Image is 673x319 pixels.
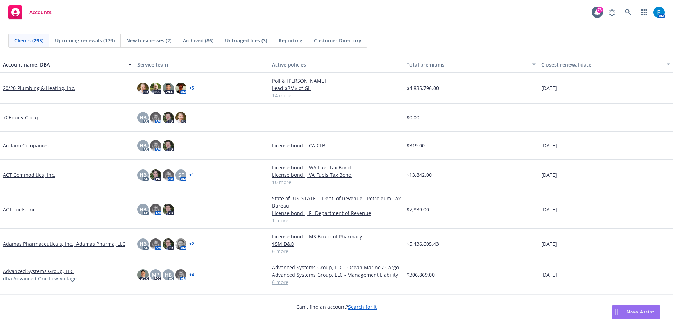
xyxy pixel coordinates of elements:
span: $13,842.00 [407,171,432,179]
a: 6 more [272,248,401,255]
a: + 5 [189,86,194,90]
a: ACT Fuels, Inc. [3,206,37,213]
span: - [541,114,543,121]
div: Service team [137,61,266,68]
div: Closest renewal date [541,61,662,68]
a: Search [621,5,635,19]
img: photo [163,238,174,250]
img: photo [150,238,161,250]
span: $319.00 [407,142,425,149]
span: [DATE] [541,206,557,213]
a: $5M D&O [272,240,401,248]
button: Closest renewal date [538,56,673,73]
span: [DATE] [541,171,557,179]
span: $5,436,605.43 [407,240,439,248]
a: License bond | FL Department of Revenue [272,209,401,217]
a: Search for it [348,304,377,310]
span: [DATE] [541,240,557,248]
a: Report a Bug [605,5,619,19]
button: Total premiums [404,56,538,73]
img: photo [137,269,149,280]
a: License bond | VA Fuels Tax Bond [272,171,401,179]
a: 1 more [272,217,401,224]
img: photo [175,112,186,123]
a: 6 more [272,278,401,286]
div: Account name, DBA [3,61,124,68]
a: Switch app [637,5,651,19]
span: $0.00 [407,114,419,121]
span: HB [140,240,147,248]
a: + 4 [189,273,194,277]
a: State of [US_STATE] - Dept. of Revenue - Petroleum Tax Bureau [272,195,401,209]
span: Can't find an account? [296,303,377,311]
span: HB [140,206,147,213]
span: $7,839.00 [407,206,429,213]
span: [DATE] [541,142,557,149]
a: Lead $2Mx of GL [272,84,401,92]
img: photo [653,7,665,18]
span: HB [140,142,147,149]
img: photo [175,269,186,280]
span: Customer Directory [314,37,361,44]
span: MP [152,271,159,278]
a: License bond | CA CLB [272,142,401,149]
a: 20/20 Plumbing & Heating, Inc. [3,84,75,92]
span: Untriaged files (3) [225,37,267,44]
button: Active policies [269,56,404,73]
img: photo [150,112,161,123]
div: Active policies [272,61,401,68]
span: New businesses (2) [126,37,171,44]
span: Nova Assist [627,309,654,315]
img: photo [163,169,174,181]
span: HB [140,114,147,121]
a: Adamas Pharmaceuticals, Inc., Adamas Pharma, LLC [3,240,125,248]
img: photo [163,140,174,151]
span: $4,835,796.00 [407,84,439,92]
a: ACT Commodities, Inc. [3,171,55,179]
a: + 2 [189,242,194,246]
img: photo [150,204,161,215]
a: 14 more [272,92,401,99]
a: License bond | WA Fuel Tax Bond [272,164,401,171]
a: 10 more [272,179,401,186]
img: photo [175,238,186,250]
a: 7CEquity Group [3,114,40,121]
a: Advanced Systems Group, LLC - Management Liability [272,271,401,278]
span: [DATE] [541,84,557,92]
span: dba Advanced One Low Voltage [3,275,77,282]
a: Accounts [6,2,54,22]
a: License bond | MS Board of Pharmacy [272,233,401,240]
img: photo [163,204,174,215]
button: Nova Assist [612,305,660,319]
a: Poll & [PERSON_NAME] [272,77,401,84]
span: Reporting [279,37,302,44]
a: Acclaim Companies [3,142,49,149]
span: HB [165,271,172,278]
span: SF [178,171,184,179]
img: photo [150,140,161,151]
span: - [272,114,274,121]
span: [DATE] [541,271,557,278]
img: photo [163,83,174,94]
span: $306,869.00 [407,271,435,278]
button: Service team [135,56,269,73]
div: Total premiums [407,61,528,68]
img: photo [137,83,149,94]
a: + 1 [189,173,194,177]
div: Drag to move [612,305,621,319]
img: photo [163,112,174,123]
span: HB [140,171,147,179]
span: Accounts [29,9,52,15]
span: Archived (86) [183,37,213,44]
img: photo [175,83,186,94]
img: photo [150,169,161,181]
img: photo [150,83,161,94]
span: Clients (295) [14,37,43,44]
div: 76 [597,7,603,13]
